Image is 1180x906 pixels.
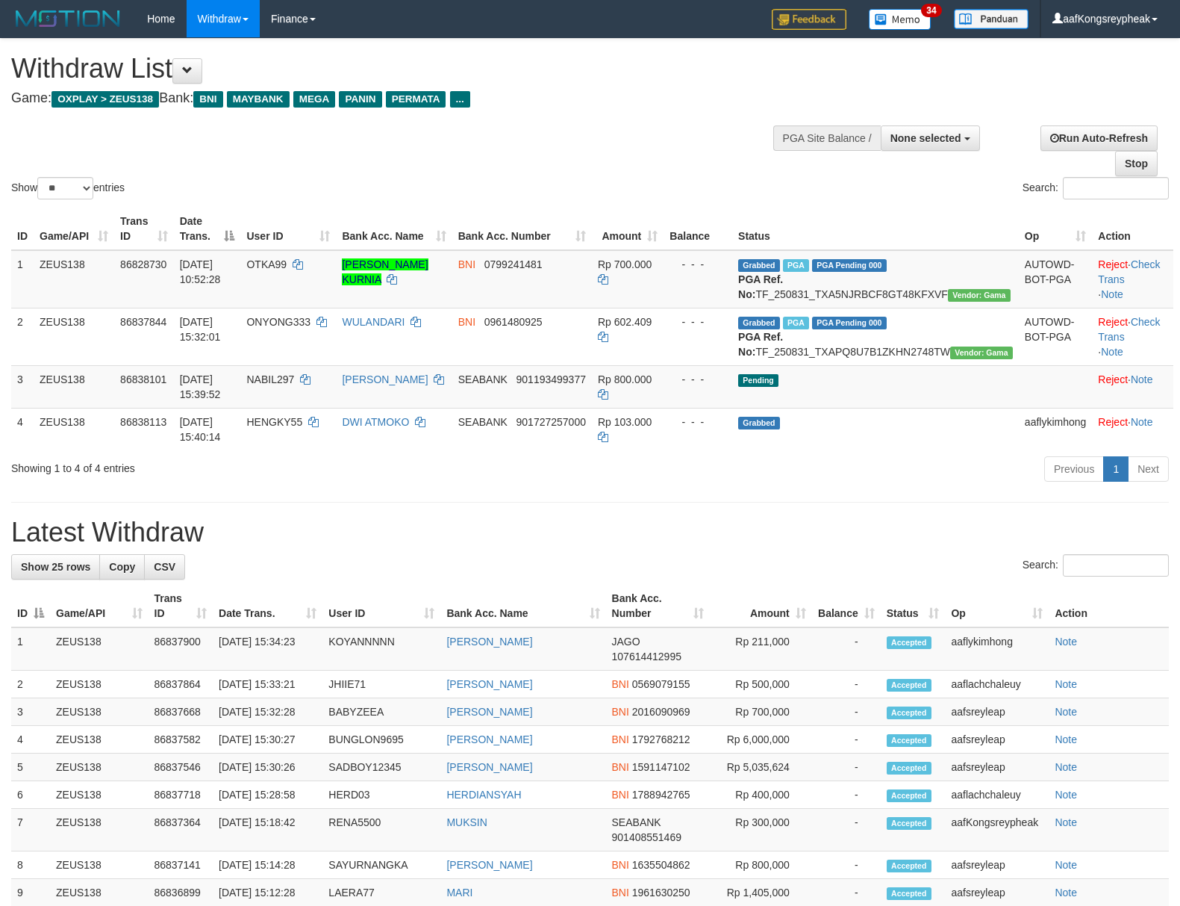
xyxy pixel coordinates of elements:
[1055,761,1077,773] a: Note
[149,726,213,754] td: 86837582
[440,585,605,627] th: Bank Acc. Name: activate to sort column ascending
[1092,208,1173,250] th: Action
[612,678,629,690] span: BNI
[446,887,472,899] a: MARI
[890,132,961,144] span: None selected
[1055,859,1077,871] a: Note
[887,636,931,649] span: Accepted
[50,698,149,726] td: ZEUS138
[322,726,440,754] td: BUNGLON9695
[120,258,166,270] span: 86828730
[1055,789,1077,801] a: Note
[1098,416,1128,428] a: Reject
[50,671,149,698] td: ZEUS138
[598,258,652,270] span: Rp 700.000
[246,316,310,328] span: ONYONG333
[213,671,322,698] td: [DATE] 15:33:21
[339,91,381,108] span: PANIN
[738,331,783,358] b: PGA Ref. No:
[632,706,690,718] span: Copy 2016090969 to clipboard
[1101,346,1123,358] a: Note
[1019,408,1093,450] td: aaflykimhong
[738,273,783,300] b: PGA Ref. No:
[213,851,322,879] td: [DATE] 15:14:28
[612,651,681,663] span: Copy 107614412995 to clipboard
[1131,416,1153,428] a: Note
[612,859,629,871] span: BNI
[773,125,881,151] div: PGA Site Balance /
[342,316,405,328] a: WULANDARI
[446,761,532,773] a: [PERSON_NAME]
[120,373,166,385] span: 86838101
[1101,288,1123,300] a: Note
[11,177,125,199] label: Show entries
[950,347,1013,359] span: Vendor URL: https://trx31.1velocity.biz
[710,585,812,627] th: Amount: activate to sort column ascending
[1040,125,1158,151] a: Run Auto-Refresh
[213,754,322,781] td: [DATE] 15:30:26
[812,317,887,329] span: PGA Pending
[293,91,336,108] span: MEGA
[738,374,778,387] span: Pending
[144,554,185,580] a: CSV
[669,415,726,429] div: - - -
[174,208,241,250] th: Date Trans.: activate to sort column descending
[1063,554,1169,577] input: Search:
[1098,258,1128,270] a: Reject
[446,816,487,828] a: MUKSIN
[37,177,93,199] select: Showentries
[612,816,661,828] span: SEABANK
[484,258,543,270] span: Copy 0799241481 to clipboard
[34,208,114,250] th: Game/API: activate to sort column ascending
[812,585,881,627] th: Balance: activate to sort column ascending
[732,208,1019,250] th: Status
[322,809,440,851] td: RENA5500
[1055,706,1077,718] a: Note
[458,416,508,428] span: SEABANK
[632,789,690,801] span: Copy 1788942765 to clipboard
[1098,373,1128,385] a: Reject
[446,706,532,718] a: [PERSON_NAME]
[812,851,881,879] td: -
[598,373,652,385] span: Rp 800.000
[1019,308,1093,365] td: AUTOWD-BOT-PGA
[21,561,90,573] span: Show 25 rows
[945,671,1049,698] td: aaflachchaleuy
[772,9,846,30] img: Feedback.jpg
[945,726,1049,754] td: aafsreyleap
[945,585,1049,627] th: Op: activate to sort column ascending
[246,373,294,385] span: NABIL297
[738,317,780,329] span: Grabbed
[1055,816,1077,828] a: Note
[1131,373,1153,385] a: Note
[710,851,812,879] td: Rp 800,000
[887,789,931,802] span: Accepted
[11,408,34,450] td: 4
[887,762,931,775] span: Accepted
[322,698,440,726] td: BABYZEEA
[180,316,221,343] span: [DATE] 15:32:01
[322,781,440,809] td: HERD03
[1019,250,1093,308] td: AUTOWD-BOT-PGA
[945,754,1049,781] td: aafsreyleap
[342,258,428,285] a: [PERSON_NAME] KURNIA
[213,698,322,726] td: [DATE] 15:32:28
[945,627,1049,671] td: aaflykimhong
[446,859,532,871] a: [PERSON_NAME]
[598,316,652,328] span: Rp 602.409
[1023,177,1169,199] label: Search:
[881,125,980,151] button: None selected
[1044,456,1104,482] a: Previous
[11,208,34,250] th: ID
[945,851,1049,879] td: aafsreyleap
[120,416,166,428] span: 86838113
[516,416,586,428] span: Copy 901727257000 to clipboard
[945,698,1049,726] td: aafsreyleap
[812,259,887,272] span: PGA Pending
[11,518,1169,547] h1: Latest Withdraw
[887,887,931,900] span: Accepted
[154,561,175,573] span: CSV
[11,54,772,84] h1: Withdraw List
[632,887,690,899] span: Copy 1961630250 to clipboard
[50,809,149,851] td: ZEUS138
